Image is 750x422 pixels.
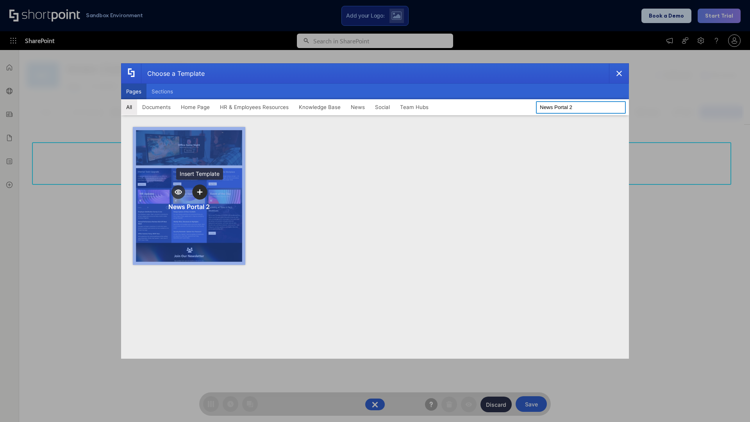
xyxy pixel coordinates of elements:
button: Documents [137,99,176,115]
div: template selector [121,63,629,359]
button: Team Hubs [395,99,434,115]
iframe: Chat Widget [711,384,750,422]
button: Social [370,99,395,115]
button: Home Page [176,99,215,115]
button: Pages [121,84,146,99]
button: Knowledge Base [294,99,346,115]
button: All [121,99,137,115]
div: Choose a Template [141,64,205,83]
button: Sections [146,84,178,99]
button: HR & Employees Resources [215,99,294,115]
input: Search [536,101,626,114]
button: News [346,99,370,115]
div: News Portal 2 [168,203,210,211]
